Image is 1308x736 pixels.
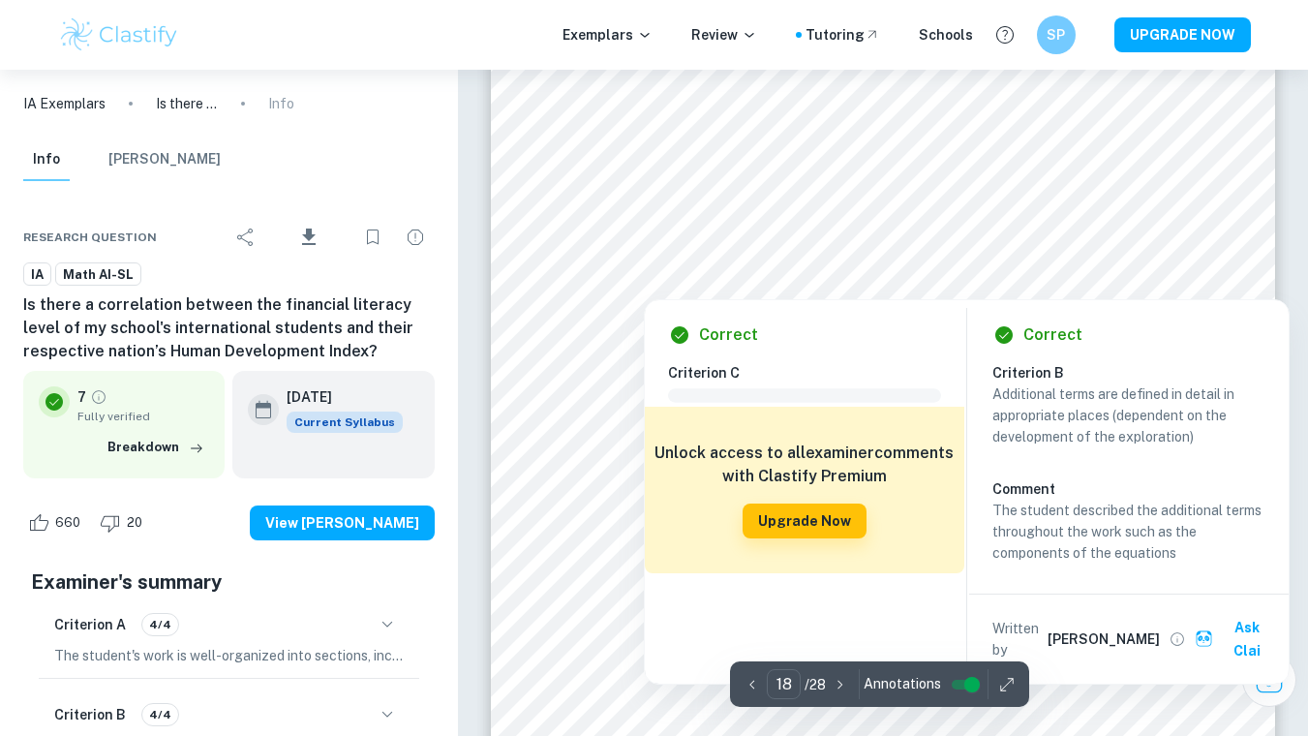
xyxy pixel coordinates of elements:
a: Math AI-SL [55,262,141,287]
span: Annotations [864,674,941,694]
h6: Correct [1023,323,1082,347]
button: UPGRADE NOW [1114,17,1251,52]
h6: [DATE] [287,386,387,408]
p: Written by [992,618,1045,660]
p: The student's work is well-organized into sections, including a clear introduction, subdivided bo... [54,645,404,666]
a: Schools [919,24,973,46]
button: View [PERSON_NAME] [250,506,435,540]
h6: Criterion B [992,362,1281,383]
h6: Correct [699,323,758,347]
h6: Criterion C [668,362,957,383]
p: Additional terms are defined in detail in appropriate places (dependent on the development of the... [992,383,1265,447]
button: Info [23,138,70,181]
a: Tutoring [806,24,880,46]
button: Upgrade Now [743,504,867,538]
p: Info [268,93,294,114]
a: IA Exemplars [23,93,106,114]
button: View full profile [1164,626,1191,653]
div: Report issue [396,218,435,257]
span: Current Syllabus [287,412,403,433]
p: Exemplars [563,24,653,46]
span: Math AI-SL [56,265,140,285]
div: Share [227,218,265,257]
h6: [PERSON_NAME] [1048,629,1160,650]
h6: SP [1045,24,1067,46]
p: 7 [77,386,86,408]
span: 4/4 [142,616,178,633]
span: 20 [116,513,153,533]
span: Fully verified [77,408,209,425]
h5: Examiner's summary [31,567,427,597]
h6: Is there a correlation between the financial literacy level of my school's international students... [23,293,435,363]
button: [PERSON_NAME] [108,138,221,181]
span: Research question [23,229,157,246]
div: Bookmark [353,218,392,257]
p: Review [691,24,757,46]
span: 660 [45,513,91,533]
span: IA [24,265,50,285]
button: Help and Feedback [989,18,1021,51]
div: This exemplar is based on the current syllabus. Feel free to refer to it for inspiration/ideas wh... [287,412,403,433]
div: Download [269,212,350,262]
h6: Comment [992,478,1265,500]
span: 4/4 [142,706,178,723]
button: Breakdown [103,433,209,462]
a: Grade fully verified [90,388,107,406]
p: Is there a correlation between the financial literacy level of my school's international students... [156,93,218,114]
div: Like [23,507,91,538]
h6: Unlock access to all examiner comments with Clastify Premium [654,442,955,488]
h6: Criterion B [54,704,126,725]
img: Clastify logo [58,15,181,54]
div: Dislike [95,507,153,538]
button: SP [1037,15,1076,54]
h6: Criterion A [54,614,126,635]
a: IA [23,262,51,287]
button: Ask Clai [1191,610,1280,668]
p: / 28 [805,674,826,695]
p: The student described the additional terms throughout the work such as the components of the equa... [992,500,1265,564]
img: clai.svg [1195,629,1213,648]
